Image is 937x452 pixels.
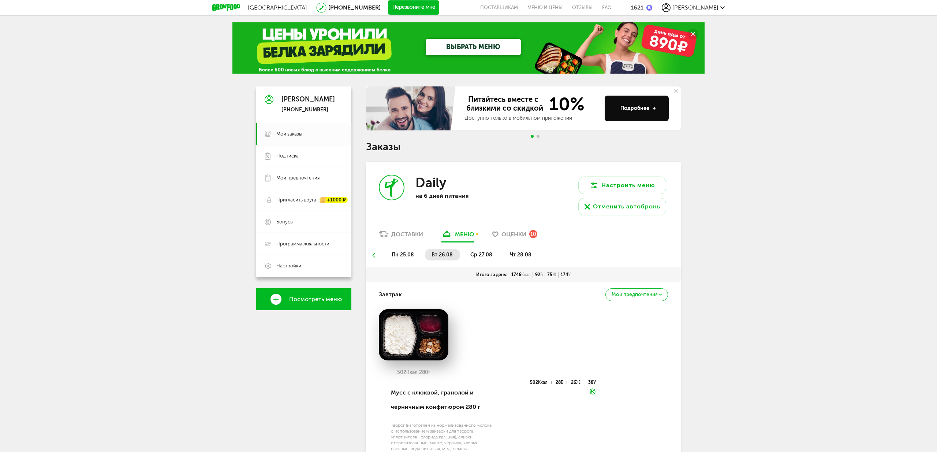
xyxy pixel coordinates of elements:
a: Доставки [375,230,427,242]
span: Мои предпочтения [276,175,320,181]
span: Мои предпочтения [612,292,658,297]
img: family-banner.579af9d.jpg [366,86,458,130]
a: ВЫБРАТЬ МЕНЮ [426,39,521,55]
div: меню [455,231,474,238]
span: Ж [552,272,556,277]
div: Мусс с клюквой, гранолой и черничным конфитюром 280 г [391,380,492,419]
span: [GEOGRAPHIC_DATA] [248,4,307,11]
div: [PHONE_NUMBER] [281,107,335,113]
img: big_oNJ7c1XGuxDSvFDf.png [379,309,448,360]
span: У [593,380,596,385]
div: 1621 [631,4,643,11]
div: 174 [559,272,573,278]
a: Оценки 10 [489,230,541,242]
a: меню [438,230,478,242]
div: Отменить автобронь [593,202,660,211]
span: Пригласить друга [276,197,316,203]
div: 10 [529,230,537,238]
span: Ккал [538,380,548,385]
span: Бонусы [276,219,294,225]
a: Программа лояльности [256,233,351,255]
span: Оценки [501,231,526,238]
a: Пригласить друга +1000 ₽ [256,189,351,211]
a: Подписка [256,145,351,167]
span: ср 27.08 [470,252,492,258]
div: 502 [530,381,551,384]
a: [PHONE_NUMBER] [328,4,381,11]
h1: Заказы [366,142,681,152]
button: Отменить автобронь [578,198,666,215]
button: Перезвоните мне [388,0,439,15]
span: Подписка [276,153,299,159]
a: Настройки [256,255,351,277]
button: Настроить меню [578,177,666,194]
span: Б [540,272,543,277]
div: Итого за день: [474,272,509,278]
a: Бонусы [256,211,351,233]
span: Ккал, [406,369,419,375]
div: Доступно только в мобильном приложении [465,115,599,122]
span: У [568,272,571,277]
div: 38 [588,381,596,384]
div: 92 [533,272,545,278]
span: чт 28.08 [510,252,531,258]
span: г [428,369,430,375]
a: Мои предпочтения [256,167,351,189]
div: Доставки [391,231,423,238]
span: Ж [576,380,580,385]
div: Подробнее [620,105,656,112]
div: 26 [571,381,584,384]
img: bonus_b.cdccf46.png [646,5,652,11]
a: Посмотреть меню [256,288,351,310]
span: Настройки [276,263,301,269]
span: Посмотреть меню [289,296,342,303]
div: 1746 [509,272,533,278]
span: вт 26.08 [432,252,453,258]
span: Питайтесь вместе с близкими со скидкой [465,95,545,113]
span: Go to slide 2 [537,135,540,138]
h3: Daily [415,175,447,190]
div: 28 [556,381,567,384]
div: 502 280 [379,370,448,375]
span: [PERSON_NAME] [672,4,718,11]
span: Программа лояльности [276,241,329,247]
span: Мои заказы [276,131,302,137]
button: Подробнее [605,96,669,121]
span: Ккал [521,272,531,277]
span: 10% [545,95,585,113]
span: Go to slide 1 [531,135,534,138]
div: [PERSON_NAME] [281,96,335,103]
span: пн 25.08 [392,252,414,258]
div: +1000 ₽ [320,197,348,203]
span: Б [561,380,563,385]
p: на 6 дней питания [415,192,511,199]
div: 75 [545,272,559,278]
h4: Завтрак [379,288,402,301]
a: Мои заказы [256,123,351,145]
